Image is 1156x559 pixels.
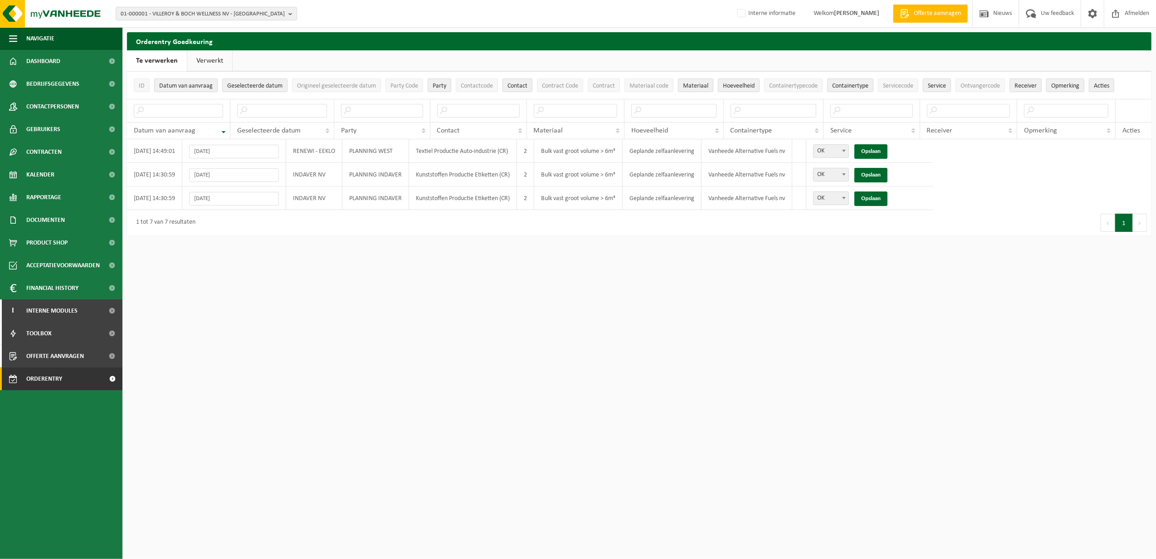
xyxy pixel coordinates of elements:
[154,78,218,92] button: Datum van aanvraagDatum van aanvraag: Activate to remove sorting
[718,78,760,92] button: HoeveelheidHoeveelheid: Activate to sort
[1089,78,1114,92] button: Acties
[502,78,532,92] button: ContactContact: Activate to sort
[517,139,534,163] td: 2
[702,186,792,210] td: Vanheede Alternative Fuels nv
[26,209,65,231] span: Documenten
[132,215,195,231] div: 1 tot 7 van 7 resultaten
[1010,78,1042,92] button: ReceiverReceiver: Activate to sort
[9,299,17,322] span: I
[517,163,534,186] td: 2
[883,83,913,89] span: Servicecode
[26,368,102,390] span: Orderentry Goedkeuring
[127,163,182,186] td: [DATE] 14:30:59
[517,186,534,210] td: 2
[227,83,283,89] span: Geselecteerde datum
[731,127,772,134] span: Containertype
[121,7,285,21] span: 01-000001 - VILLEROY & BOCH WELLNESS NV - [GEOGRAPHIC_DATA]
[26,95,79,118] span: Contactpersonen
[26,277,78,299] span: Financial History
[286,163,342,186] td: INDAVER NV
[832,83,868,89] span: Containertype
[409,186,517,210] td: Kunststoffen Productie Etiketten (CR)
[342,139,409,163] td: PLANNING WEST
[428,78,451,92] button: PartyParty: Activate to sort
[629,83,668,89] span: Materiaal code
[456,78,498,92] button: ContactcodeContactcode: Activate to sort
[534,139,623,163] td: Bulk vast groot volume > 6m³
[878,78,918,92] button: ServicecodeServicecode: Activate to sort
[678,78,713,92] button: MateriaalMateriaal: Activate to sort
[341,127,356,134] span: Party
[292,78,381,92] button: Origineel geselecteerde datumOrigineel geselecteerde datum: Activate to sort
[702,139,792,163] td: Vanheede Alternative Fuels nv
[26,141,62,163] span: Contracten
[854,168,888,182] a: Opslaan
[927,127,953,134] span: Receiver
[854,144,888,159] a: Opslaan
[134,127,195,134] span: Datum van aanvraag
[26,345,84,368] span: Offerte aanvragen
[26,118,60,141] span: Gebruikers
[237,127,301,134] span: Geselecteerde datum
[26,186,61,209] span: Rapportage
[1015,83,1037,89] span: Receiver
[534,127,563,134] span: Materiaal
[923,78,951,92] button: ServiceService: Activate to sort
[26,231,68,254] span: Product Shop
[814,192,849,205] span: OK
[26,27,54,50] span: Navigatie
[1101,214,1115,232] button: Previous
[26,254,100,277] span: Acceptatievoorwaarden
[542,83,578,89] span: Contract Code
[631,127,668,134] span: Hoeveelheid
[956,78,1005,92] button: OntvangercodeOntvangercode: Activate to sort
[534,186,623,210] td: Bulk vast groot volume > 6m³
[127,139,182,163] td: [DATE] 14:49:01
[1046,78,1084,92] button: OpmerkingOpmerking: Activate to sort
[1133,214,1147,232] button: Next
[385,78,423,92] button: Party CodeParty Code: Activate to sort
[1122,127,1140,134] span: Acties
[764,78,823,92] button: ContainertypecodeContainertypecode: Activate to sort
[827,78,873,92] button: ContainertypeContainertype: Activate to sort
[26,322,52,345] span: Toolbox
[1094,83,1109,89] span: Acties
[623,163,702,186] td: Geplande zelfaanlevering
[286,139,342,163] td: RENEWI - EEKLO
[187,50,232,71] a: Verwerkt
[127,186,182,210] td: [DATE] 14:30:59
[893,5,968,23] a: Offerte aanvragen
[437,127,460,134] span: Contact
[623,139,702,163] td: Geplande zelfaanlevering
[769,83,818,89] span: Containertypecode
[593,83,615,89] span: Contract
[534,163,623,186] td: Bulk vast groot volume > 6m³
[222,78,288,92] button: Geselecteerde datumGeselecteerde datum: Activate to sort
[26,163,54,186] span: Kalender
[723,83,755,89] span: Hoeveelheid
[588,78,620,92] button: ContractContract: Activate to sort
[297,83,376,89] span: Origineel geselecteerde datum
[433,83,446,89] span: Party
[834,10,879,17] strong: [PERSON_NAME]
[461,83,493,89] span: Contactcode
[390,83,418,89] span: Party Code
[127,32,1151,50] h2: Orderentry Goedkeuring
[736,7,795,20] label: Interne informatie
[912,9,963,18] span: Offerte aanvragen
[26,299,78,322] span: Interne modules
[623,186,702,210] td: Geplande zelfaanlevering
[26,73,79,95] span: Bedrijfsgegevens
[286,186,342,210] td: INDAVER NV
[1115,214,1133,232] button: 1
[1051,83,1079,89] span: Opmerking
[830,127,852,134] span: Service
[813,168,849,181] span: OK
[854,191,888,206] a: Opslaan
[116,7,297,20] button: 01-000001 - VILLEROY & BOCH WELLNESS NV - [GEOGRAPHIC_DATA]
[928,83,946,89] span: Service
[127,50,187,71] a: Te verwerken
[961,83,1000,89] span: Ontvangercode
[342,186,409,210] td: PLANNING INDAVER
[683,83,708,89] span: Materiaal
